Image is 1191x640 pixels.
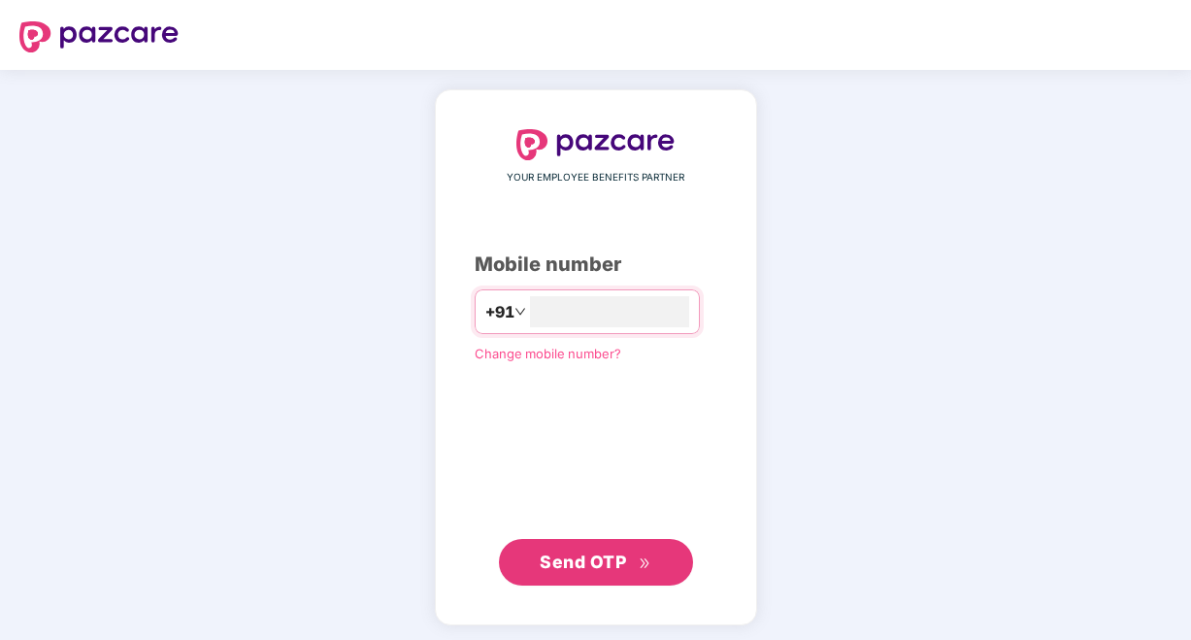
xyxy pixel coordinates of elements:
img: logo [19,21,179,52]
img: logo [516,129,676,160]
button: Send OTPdouble-right [499,539,693,586]
a: Change mobile number? [475,346,621,361]
span: double-right [639,557,651,570]
span: down [514,306,526,318]
span: +91 [485,300,514,324]
span: YOUR EMPLOYEE BENEFITS PARTNER [507,170,684,185]
div: Mobile number [475,250,717,280]
span: Send OTP [540,552,626,572]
